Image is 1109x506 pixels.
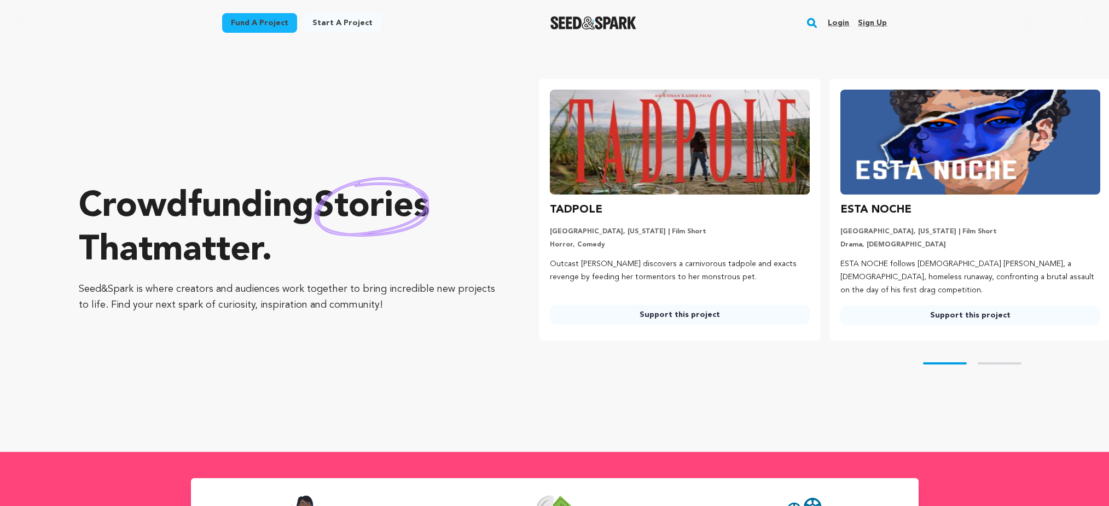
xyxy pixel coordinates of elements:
[550,305,810,325] a: Support this project
[840,227,1100,236] p: [GEOGRAPHIC_DATA], [US_STATE] | Film Short
[840,240,1100,249] p: Drama, [DEMOGRAPHIC_DATA]
[550,16,636,30] img: Seed&Spark Logo Dark Mode
[222,13,297,33] a: Fund a project
[828,14,849,32] a: Login
[550,240,810,249] p: Horror, Comedy
[840,201,911,219] h3: ESTA NOCHE
[153,233,262,268] span: matter
[840,258,1100,297] p: ESTA NOCHE follows [DEMOGRAPHIC_DATA] [PERSON_NAME], a [DEMOGRAPHIC_DATA], homeless runaway, conf...
[858,14,887,32] a: Sign up
[304,13,381,33] a: Start a project
[840,305,1100,325] a: Support this project
[550,201,602,219] h3: TADPOLE
[550,258,810,284] p: Outcast [PERSON_NAME] discovers a carnivorous tadpole and exacts revenge by feeding her tormentor...
[314,177,429,237] img: hand sketched image
[840,90,1100,195] img: ESTA NOCHE image
[79,185,495,273] p: Crowdfunding that .
[550,16,636,30] a: Seed&Spark Homepage
[550,227,810,236] p: [GEOGRAPHIC_DATA], [US_STATE] | Film Short
[79,281,495,313] p: Seed&Spark is where creators and audiences work together to bring incredible new projects to life...
[550,90,810,195] img: TADPOLE image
